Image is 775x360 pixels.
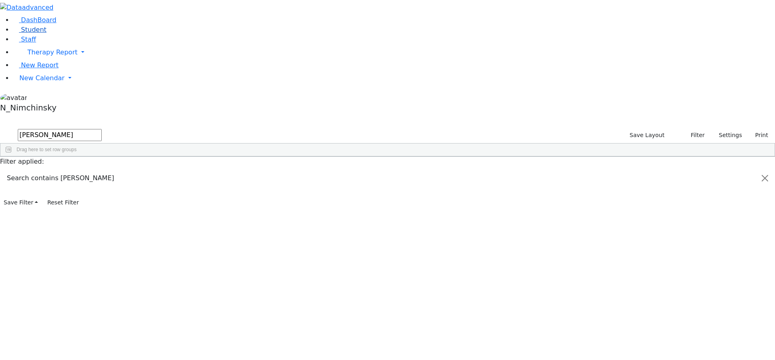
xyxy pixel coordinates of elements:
[18,129,102,141] input: Search
[27,48,77,56] span: Therapy Report
[13,35,36,43] a: Staff
[21,61,59,69] span: New Report
[19,74,65,82] span: New Calendar
[746,129,772,142] button: Print
[21,16,57,24] span: DashBoard
[13,26,46,33] a: Student
[17,147,77,152] span: Drag here to set row groups
[44,196,82,209] button: Reset Filter
[626,129,668,142] button: Save Layout
[755,167,775,189] button: Close
[13,61,59,69] a: New Report
[21,26,46,33] span: Student
[680,129,708,142] button: Filter
[21,35,36,43] span: Staff
[708,129,746,142] button: Settings
[13,44,775,60] a: Therapy Report
[13,70,775,86] a: New Calendar
[13,16,57,24] a: DashBoard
